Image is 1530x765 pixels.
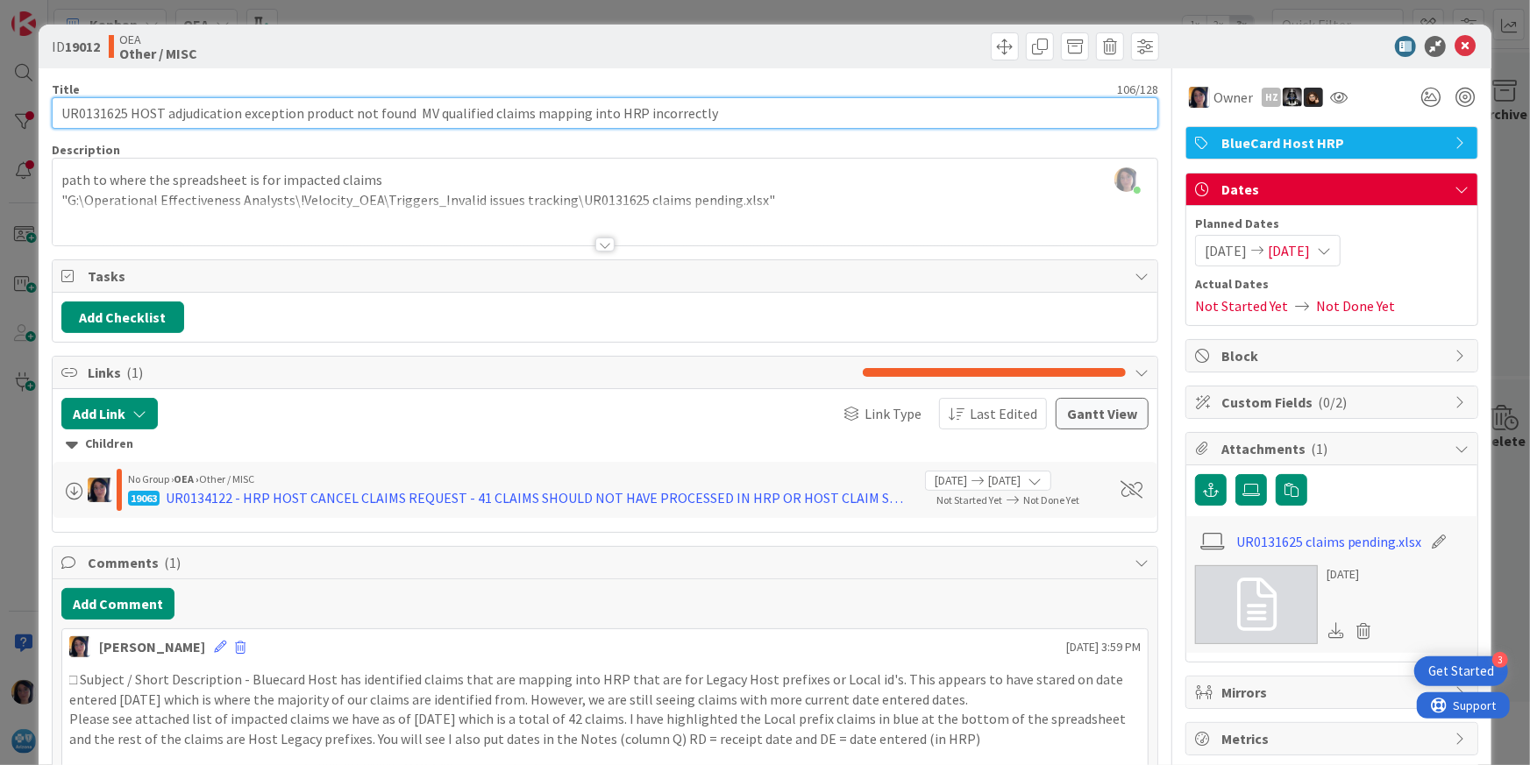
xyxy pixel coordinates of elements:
[1195,275,1469,294] span: Actual Dates
[1428,662,1494,680] div: Get Started
[1221,682,1446,703] span: Mirrors
[37,3,80,24] span: Support
[69,636,90,657] img: TC
[126,364,143,381] span: ( 1 )
[1221,392,1446,413] span: Custom Fields
[1205,240,1247,261] span: [DATE]
[52,97,1159,129] input: type card name here...
[52,142,120,158] span: Description
[52,81,80,97] label: Title
[61,588,174,620] button: Add Comment
[52,36,100,57] span: ID
[88,362,855,383] span: Links
[69,709,1142,748] p: Please see attached list of impacted claims we have as of [DATE] which is a total of 42 claims. I...
[1221,438,1446,459] span: Attachments
[939,398,1047,429] button: Last Edited
[128,491,160,506] div: 19063
[61,301,184,333] button: Add Checklist
[936,493,1002,506] span: Not Started Yet
[1195,295,1288,316] span: Not Started Yet
[88,266,1127,287] span: Tasks
[1283,88,1302,107] img: KG
[1414,656,1508,686] div: Open Get Started checklist, remaining modules: 3
[935,471,967,490] span: [DATE]
[65,38,100,55] b: 19012
[61,190,1149,210] p: "G:\Operational Effectiveness Analysts\!Velocity_OEA\Triggers_Invalid issues tracking\UR0131625 c...
[1213,87,1253,108] span: Owner
[61,170,1149,190] p: path to where the spreadsheet is for impacted claims
[88,552,1127,573] span: Comments
[69,669,1142,709] p: □ Subject / Short Description - Bluecard Host has identified claims that are mapping into HRP tha...
[1304,88,1323,107] img: ZB
[1327,565,1377,584] div: [DATE]
[1268,240,1310,261] span: [DATE]
[988,471,1021,490] span: [DATE]
[166,487,913,508] div: UR0134122 - HRP HOST CANCEL CLAIMS REQUEST - 41 CLAIMS SHOULD NOT HAVE PROCESSED IN HRP OR HOST C...
[174,472,199,485] b: OEA ›
[66,435,1145,454] div: Children
[1023,493,1079,506] span: Not Done Yet
[1114,167,1139,192] img: 6opDD3BK3MiqhSbxlYhxNxWf81ilPuNy.jpg
[199,472,254,485] span: Other / MISC
[1195,215,1469,233] span: Planned Dates
[1318,393,1347,411] span: ( 0/2 )
[1311,440,1327,457] span: ( 1 )
[61,398,158,429] button: Add Link
[970,403,1037,424] span: Last Edited
[1221,179,1446,200] span: Dates
[1056,398,1149,429] button: Gantt View
[119,32,197,46] span: OEA
[1221,345,1446,366] span: Block
[119,46,197,60] b: Other / MISC
[1236,531,1422,552] a: UR0131625 claims pending.xlsx
[1316,295,1395,316] span: Not Done Yet
[99,636,205,657] div: [PERSON_NAME]
[1221,132,1446,153] span: BlueCard Host HRP
[88,478,112,502] img: TC
[1262,88,1281,107] div: HZ
[1492,652,1508,668] div: 3
[865,403,922,424] span: Link Type
[1221,728,1446,749] span: Metrics
[128,472,174,485] span: No Group ›
[164,554,181,571] span: ( 1 )
[85,81,1159,97] div: 106 / 128
[1327,620,1346,642] div: Download
[1189,87,1210,108] img: TC
[1066,638,1141,656] span: [DATE] 3:59 PM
